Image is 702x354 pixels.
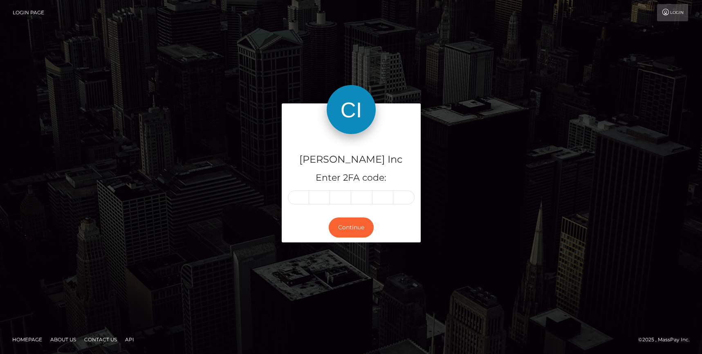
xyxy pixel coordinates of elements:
a: About Us [47,333,79,346]
h5: Enter 2FA code: [288,172,415,184]
a: Contact Us [81,333,120,346]
a: API [122,333,137,346]
div: © 2025 , MassPay Inc. [638,335,696,344]
img: Cindy Gallop Inc [327,85,376,134]
a: Login Page [13,4,44,21]
h4: [PERSON_NAME] Inc [288,152,415,167]
button: Continue [329,217,374,237]
a: Homepage [9,333,45,346]
a: Login [657,4,688,21]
